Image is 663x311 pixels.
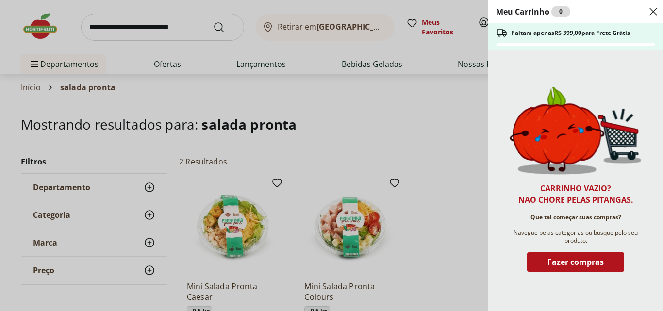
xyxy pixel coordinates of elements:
span: Faltam apenas R$ 399,00 para Frete Grátis [512,29,630,37]
img: Carrinho vazio [510,86,642,175]
button: Fazer compras [527,252,624,276]
div: 0 [551,6,570,17]
h2: Meu Carrinho [496,6,570,17]
span: Que tal começar suas compras? [530,213,621,221]
span: Navegue pelas categorias ou busque pelo seu produto. [510,229,642,245]
span: Fazer compras [547,258,604,266]
h2: Carrinho vazio? Não chore pelas pitangas. [518,182,633,206]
